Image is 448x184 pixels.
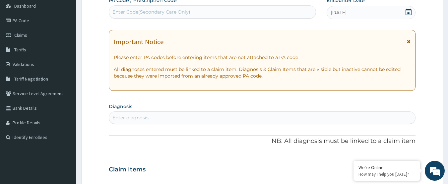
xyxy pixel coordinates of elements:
[34,37,111,46] div: Chat with us now
[358,164,415,170] div: We're Online!
[14,3,36,9] span: Dashboard
[38,52,92,119] span: We're online!
[114,66,411,79] p: All diagnoses entered must be linked to a claim item. Diagnosis & Claim Items that are visible bu...
[109,103,132,110] label: Diagnosis
[331,9,347,16] span: [DATE]
[12,33,27,50] img: d_794563401_company_1708531726252_794563401
[112,114,149,121] div: Enter diagnosis
[358,171,415,177] p: How may I help you today?
[3,118,126,141] textarea: Type your message and hit 'Enter'
[109,3,125,19] div: Minimize live chat window
[109,166,146,173] h3: Claim Items
[114,54,411,61] p: Please enter PA codes before entering items that are not attached to a PA code
[114,38,163,45] h1: Important Notice
[14,76,48,82] span: Tariff Negotiation
[14,32,27,38] span: Claims
[112,9,190,15] div: Enter Code(Secondary Care Only)
[109,137,416,146] p: NB: All diagnosis must be linked to a claim item
[14,47,26,53] span: Tariffs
